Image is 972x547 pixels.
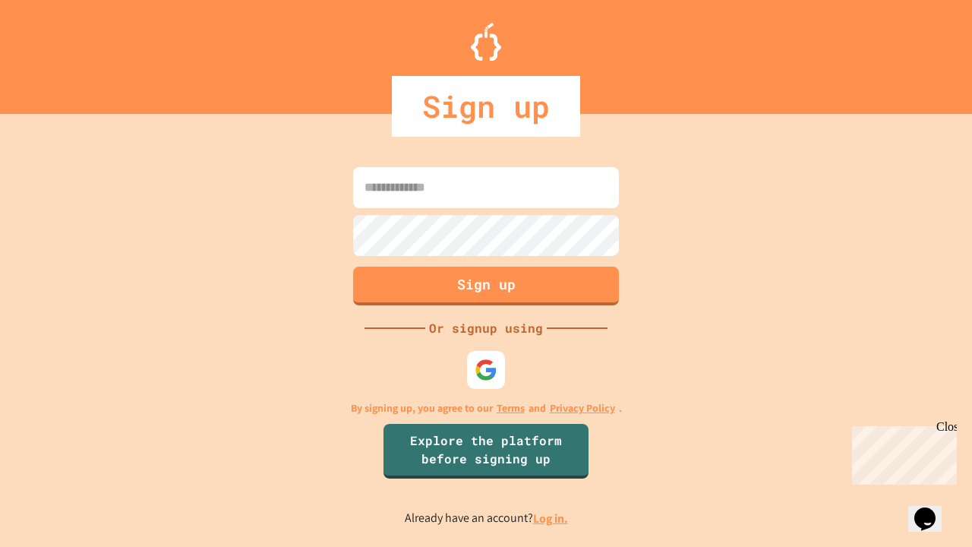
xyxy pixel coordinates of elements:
[550,400,615,416] a: Privacy Policy
[533,511,568,526] a: Log in.
[425,319,547,337] div: Or signup using
[6,6,105,96] div: Chat with us now!Close
[351,400,622,416] p: By signing up, you agree to our and .
[353,267,619,305] button: Sign up
[383,424,589,479] a: Explore the platform before signing up
[497,400,525,416] a: Terms
[471,23,501,61] img: Logo.svg
[405,509,568,528] p: Already have an account?
[392,76,580,137] div: Sign up
[475,359,497,381] img: google-icon.svg
[908,486,957,532] iframe: chat widget
[846,420,957,485] iframe: chat widget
